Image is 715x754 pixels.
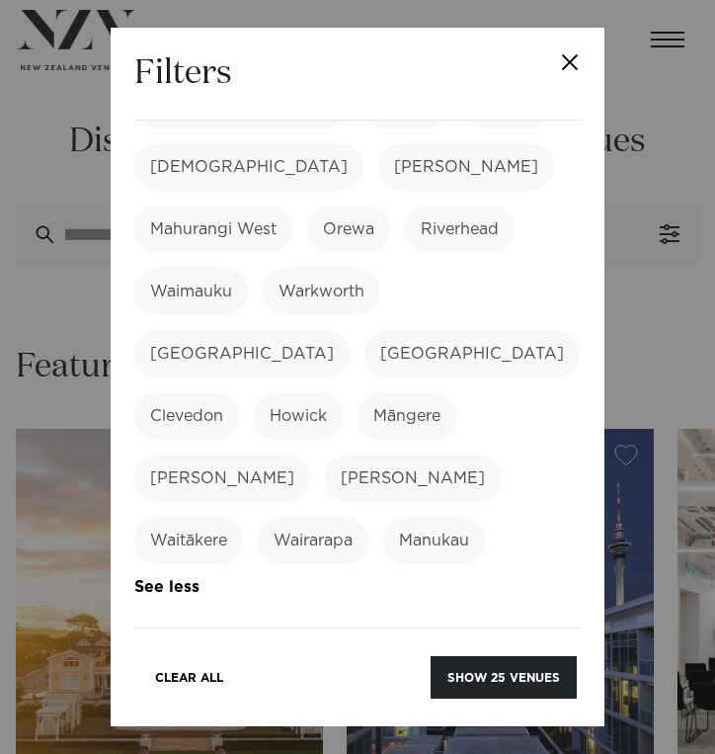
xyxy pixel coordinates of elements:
label: [PERSON_NAME] [134,455,310,502]
label: Warkworth [263,268,380,315]
label: [PERSON_NAME] [378,143,554,191]
label: Wairarapa [258,517,368,564]
label: [GEOGRAPHIC_DATA] [134,330,350,377]
button: Close [535,28,604,97]
button: Show 25 venues [431,656,577,699]
label: Waimauku [134,268,248,315]
button: Clear All [138,656,240,699]
label: Orewa [307,206,390,253]
h2: Filters [134,51,232,96]
label: [PERSON_NAME] [325,455,501,502]
label: Māngere [357,392,456,440]
label: Waitākere [134,517,243,564]
label: Clevedon [134,392,239,440]
label: Riverhead [405,206,515,253]
label: Manukau [383,517,485,564]
label: [DEMOGRAPHIC_DATA] [134,143,363,191]
label: Howick [254,392,343,440]
label: [GEOGRAPHIC_DATA] [364,330,580,377]
label: Mahurangi West [134,206,292,253]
